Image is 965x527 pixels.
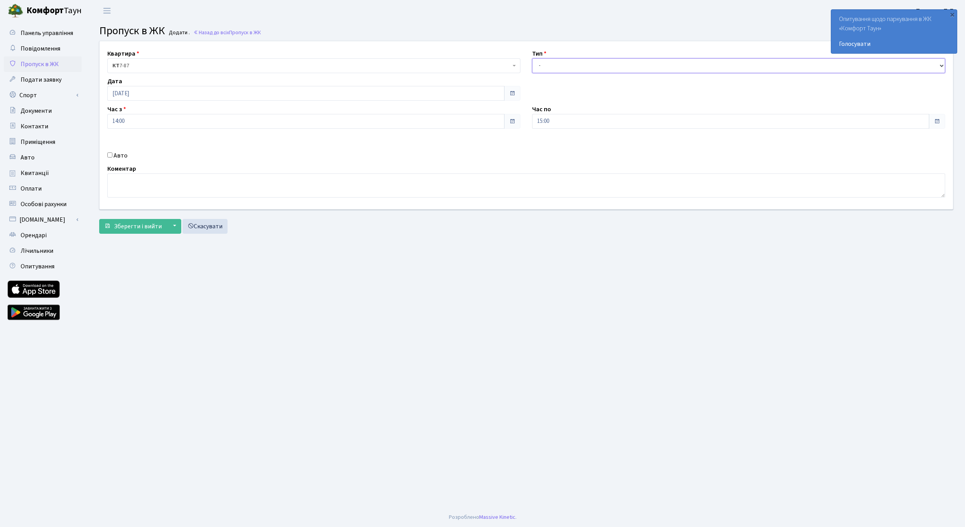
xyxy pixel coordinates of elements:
[114,222,162,231] span: Зберегти і вийти
[831,10,957,53] div: Опитування щодо паркування в ЖК «Комфорт Таун»
[99,23,165,39] span: Пропуск в ЖК
[839,39,949,49] a: Голосувати
[107,164,136,173] label: Коментар
[107,105,126,114] label: Час з
[114,151,128,160] label: Авто
[4,243,82,259] a: Лічильники
[107,77,122,86] label: Дата
[4,25,82,41] a: Панель управління
[107,49,139,58] label: Квартира
[4,150,82,165] a: Авто
[21,44,60,53] span: Повідомлення
[21,75,61,84] span: Подати заявку
[21,231,47,240] span: Орендарі
[26,4,64,17] b: Комфорт
[99,219,167,234] button: Зберегти і вийти
[4,228,82,243] a: Орендарі
[21,200,67,208] span: Особові рахунки
[167,30,190,36] small: Додати .
[21,138,55,146] span: Приміщення
[479,513,515,521] a: Massive Kinetic
[8,3,23,19] img: logo.png
[916,6,956,16] a: Токмина Т. Б.
[4,103,82,119] a: Документи
[112,62,511,70] span: <b>КТ</b>&nbsp;&nbsp;&nbsp;&nbsp;7-87
[4,196,82,212] a: Особові рахунки
[948,11,956,18] div: ×
[4,134,82,150] a: Приміщення
[97,4,117,17] button: Переключити навігацію
[112,62,119,70] b: КТ
[532,105,551,114] label: Час по
[4,41,82,56] a: Повідомлення
[193,29,261,36] a: Назад до всіхПропуск в ЖК
[182,219,228,234] a: Скасувати
[21,169,49,177] span: Квитанції
[21,262,54,271] span: Опитування
[21,29,73,37] span: Панель управління
[4,88,82,103] a: Спорт
[107,58,520,73] span: <b>КТ</b>&nbsp;&nbsp;&nbsp;&nbsp;7-87
[532,49,546,58] label: Тип
[4,72,82,88] a: Подати заявку
[4,259,82,274] a: Опитування
[229,29,261,36] span: Пропуск в ЖК
[4,119,82,134] a: Контакти
[21,153,35,162] span: Авто
[916,7,956,15] b: Токмина Т. Б.
[4,56,82,72] a: Пропуск в ЖК
[21,60,59,68] span: Пропуск в ЖК
[4,181,82,196] a: Оплати
[21,184,42,193] span: Оплати
[21,247,53,255] span: Лічильники
[26,4,82,18] span: Таун
[449,513,517,522] div: Розроблено .
[21,122,48,131] span: Контакти
[4,212,82,228] a: [DOMAIN_NAME]
[4,165,82,181] a: Квитанції
[21,107,52,115] span: Документи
